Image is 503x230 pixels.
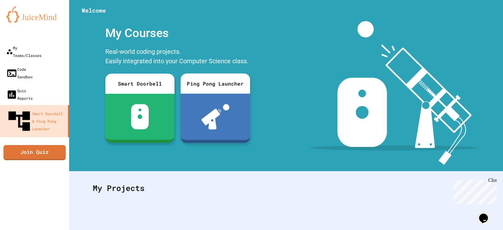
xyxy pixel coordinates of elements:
div: Smart Doorbell & Ping Pong Launcher [6,108,65,134]
div: My Teams/Classes [6,44,41,59]
div: My Projects [86,176,486,200]
img: sdb-white.svg [131,104,149,129]
div: Smart Doorbell [105,74,174,94]
img: ppl-with-ball.png [201,104,229,129]
iframe: chat widget [451,177,497,204]
a: Join Quiz [3,145,66,160]
div: Chat with us now!Close [3,3,43,40]
div: Ping Pong Launcher [180,73,250,93]
img: banner-image-my-projects.png [310,21,479,165]
div: My Courses [102,21,253,45]
img: logo-orange.svg [6,6,63,23]
div: Quiz Reports [6,87,33,102]
div: Code Sandbox [6,65,33,81]
div: Real-world coding projects. Easily integrated into your Computer Science class. [102,45,253,69]
iframe: chat widget [477,205,497,224]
